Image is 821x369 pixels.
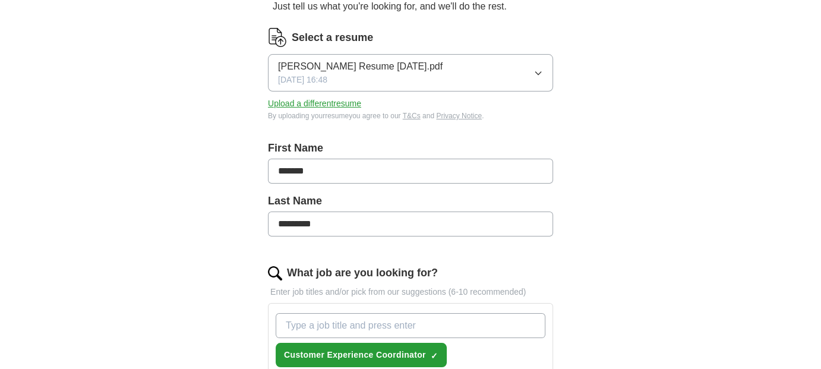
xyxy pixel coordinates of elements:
p: Enter job titles and/or pick from our suggestions (6-10 recommended) [268,286,553,298]
button: Customer Experience Coordinator✓ [276,343,447,367]
span: ✓ [431,351,438,361]
span: Customer Experience Coordinator [284,349,426,361]
a: T&Cs [403,112,421,120]
div: By uploading your resume you agree to our and . [268,111,553,121]
button: [PERSON_NAME] Resume [DATE].pdf[DATE] 16:48 [268,54,553,92]
button: Upload a differentresume [268,97,361,110]
span: [PERSON_NAME] Resume [DATE].pdf [278,59,443,74]
label: Last Name [268,193,553,209]
span: [DATE] 16:48 [278,74,327,86]
label: First Name [268,140,553,156]
input: Type a job title and press enter [276,313,545,338]
label: What job are you looking for? [287,265,438,281]
a: Privacy Notice [436,112,482,120]
img: search.png [268,266,282,280]
img: CV Icon [268,28,287,47]
label: Select a resume [292,30,373,46]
